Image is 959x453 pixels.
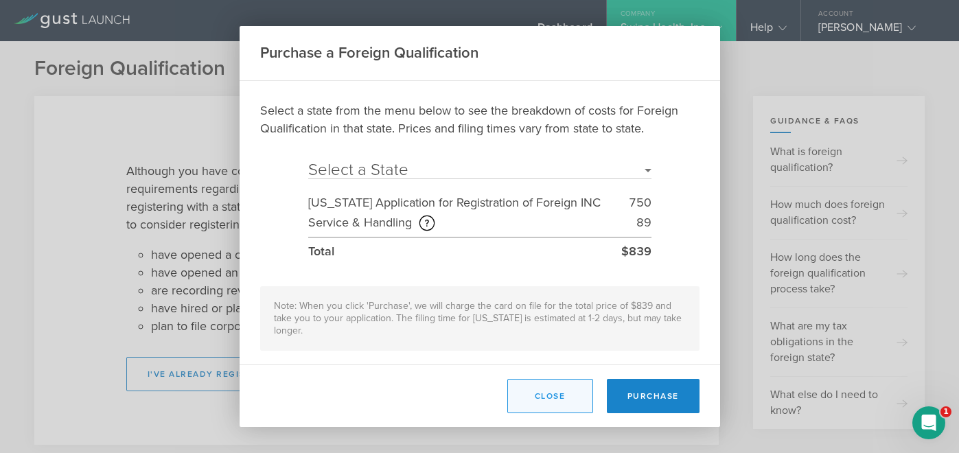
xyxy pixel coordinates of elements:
div: Note: When you click 'Purchase', we will charge the card on file for the total price of $839 and ... [260,286,700,351]
div: $839 [621,242,651,262]
iframe: Intercom live chat [912,406,945,439]
button: Close [507,379,593,413]
button: Purchase [607,379,700,413]
div: 750 [629,193,651,213]
h2: Purchase a Foreign Qualification [260,43,478,63]
p: Select a state from the menu below to see the breakdown of costs for Foreign Qualification in tha... [260,102,700,137]
div: 89 [636,213,651,233]
span: 1 [940,406,951,417]
div: Total [308,242,621,262]
div: Service & Handling [308,213,636,233]
div: [US_STATE] Application for Registration of Foreign INC [308,193,629,213]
